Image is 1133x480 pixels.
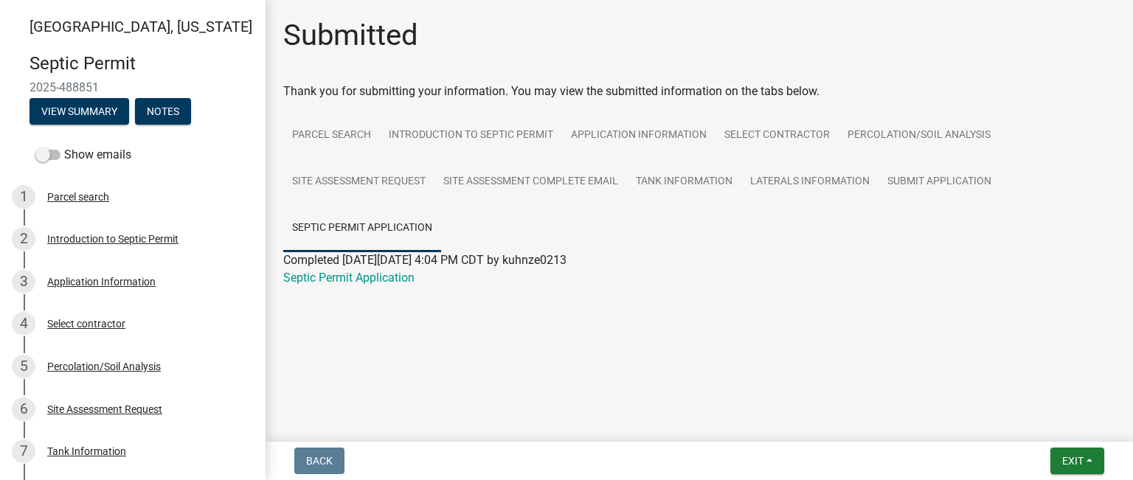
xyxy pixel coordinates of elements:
[879,159,1000,206] a: Submit Application
[12,397,35,421] div: 6
[12,439,35,463] div: 7
[1062,455,1084,467] span: Exit
[47,319,125,329] div: Select contractor
[716,112,839,159] a: Select contractor
[12,185,35,209] div: 1
[562,112,716,159] a: Application Information
[380,112,562,159] a: Introduction to Septic Permit
[627,159,741,206] a: Tank Information
[839,112,999,159] a: Percolation/Soil Analysis
[30,53,254,74] h4: Septic Permit
[283,83,1115,100] div: Thank you for submitting your information. You may view the submitted information on the tabs below.
[135,106,191,118] wm-modal-confirm: Notes
[135,98,191,125] button: Notes
[47,234,179,244] div: Introduction to Septic Permit
[283,271,415,285] a: Septic Permit Application
[30,98,129,125] button: View Summary
[294,448,344,474] button: Back
[283,205,441,252] a: Septic Permit Application
[283,159,434,206] a: Site Assessment Request
[47,361,161,372] div: Percolation/Soil Analysis
[12,312,35,335] div: 4
[1050,448,1104,474] button: Exit
[47,192,109,202] div: Parcel search
[30,80,236,94] span: 2025-488851
[306,455,333,467] span: Back
[434,159,627,206] a: Site Assessment Complete Email
[12,270,35,293] div: 3
[30,106,129,118] wm-modal-confirm: Summary
[30,18,252,35] span: [GEOGRAPHIC_DATA], [US_STATE]
[741,159,879,206] a: Laterals Information
[35,146,131,164] label: Show emails
[47,446,126,456] div: Tank Information
[47,276,156,287] div: Application Information
[283,253,566,267] span: Completed [DATE][DATE] 4:04 PM CDT by kuhnze0213
[12,227,35,251] div: 2
[283,112,380,159] a: Parcel search
[12,355,35,378] div: 5
[47,404,162,414] div: Site Assessment Request
[283,18,418,53] h1: Submitted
